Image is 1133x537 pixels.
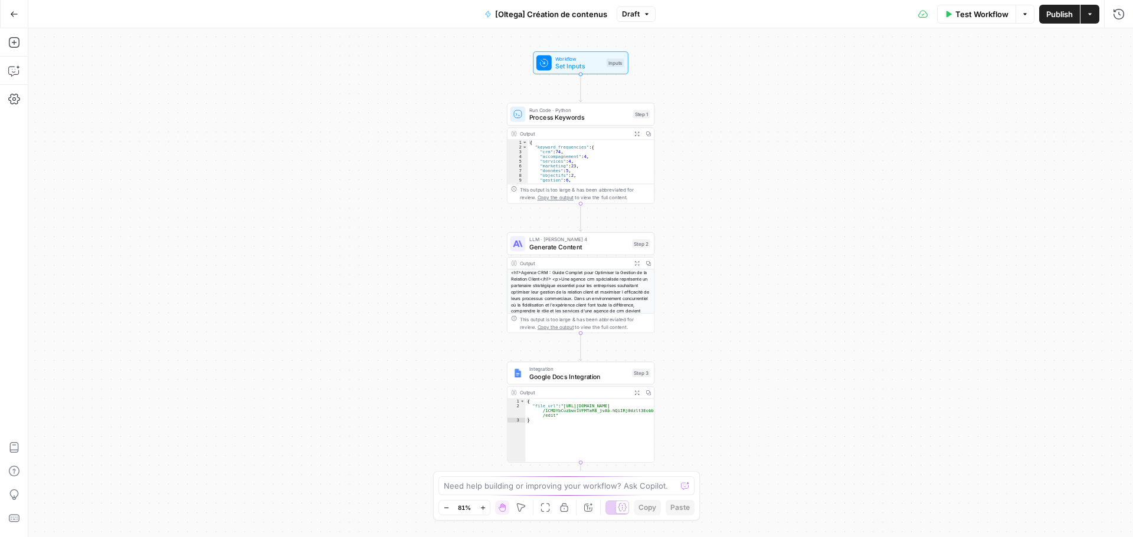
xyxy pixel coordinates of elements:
div: 1 [507,140,528,144]
div: 1 [507,398,526,403]
span: Copy the output [538,324,574,330]
div: Run Code · PythonProcess KeywordsStep 1Output{ "keyword_frequencies":{ "crm":74, "accompagnement"... [507,103,654,203]
div: 10 [507,183,528,187]
span: LLM · [PERSON_NAME] 4 [529,236,628,243]
span: Set Inputs [555,61,602,71]
span: Toggle code folding, rows 1 through 61 [522,140,528,144]
span: Integration [529,365,628,373]
div: 6 [507,164,528,169]
span: Generate Content [529,242,628,252]
div: 5 [507,159,528,164]
span: Toggle code folding, rows 2 through 60 [522,144,528,149]
span: Copy the output [538,195,574,200]
button: Copy [634,500,661,515]
div: 2 [507,404,526,418]
button: Publish [1039,5,1080,24]
div: 4 [507,154,528,159]
g: Edge from step_1 to step_2 [579,204,582,232]
span: Process Keywords [529,113,630,122]
div: 2 [507,144,528,149]
div: IntegrationGoogle Docs IntegrationStep 3Output{ "file_url":"[URL][DOMAIN_NAME] /1CMDYbCuzbwv1VFMT... [507,361,654,462]
g: Edge from step_2 to step_3 [579,333,582,361]
span: Publish [1046,8,1073,20]
div: Step 1 [633,110,650,119]
span: Run Code · Python [529,106,630,114]
span: Draft [622,9,640,19]
span: 81% [458,503,471,512]
button: [Oltega] Création de contenus [477,5,614,24]
span: Paste [670,502,690,513]
img: Instagram%20post%20-%201%201.png [513,368,522,378]
div: 3 [507,418,526,423]
div: Step 2 [632,239,650,248]
span: Toggle code folding, rows 1 through 3 [520,398,525,403]
span: [Oltega] Création de contenus [495,8,607,20]
button: Draft [617,6,656,22]
span: Workflow [555,55,602,62]
div: 9 [507,178,528,183]
button: Paste [666,500,695,515]
div: Output [520,130,628,137]
div: Output [520,388,628,396]
div: 3 [507,149,528,154]
div: This output is too large & has been abbreviated for review. to view the full content. [520,315,650,331]
g: Edge from start to step_1 [579,74,582,102]
div: This output is too large & has been abbreviated for review. to view the full content. [520,186,650,202]
button: Test Workflow [937,5,1016,24]
div: LLM · [PERSON_NAME] 4Generate ContentStep 2Output<h1>Agence CRM : Guide Complet pour Optimiser la... [507,232,654,333]
div: 7 [507,169,528,173]
div: Inputs [607,58,624,67]
div: 8 [507,173,528,178]
span: Test Workflow [955,8,1008,20]
div: Output [520,259,628,267]
div: Step 3 [632,369,650,378]
div: WorkflowSet InputsInputs [507,51,654,74]
span: Google Docs Integration [529,371,628,381]
span: Copy [638,502,656,513]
